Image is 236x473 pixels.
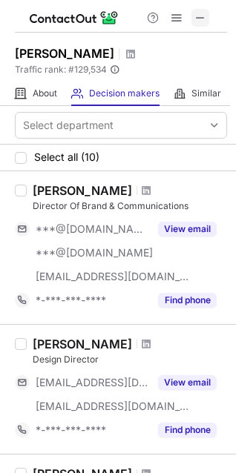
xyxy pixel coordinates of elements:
span: [EMAIL_ADDRESS][DOMAIN_NAME] [36,270,190,283]
div: Select department [23,118,114,133]
img: ContactOut v5.3.10 [30,9,119,27]
div: [PERSON_NAME] [33,337,132,351]
span: [EMAIL_ADDRESS][DOMAIN_NAME] [36,400,190,413]
button: Reveal Button [158,293,217,308]
span: Select all (10) [34,151,99,163]
button: Reveal Button [158,423,217,437]
span: ***@[DOMAIN_NAME] [36,246,153,259]
span: Similar [191,87,221,99]
button: Reveal Button [158,222,217,236]
div: Director Of Brand & Communications [33,199,227,213]
h1: [PERSON_NAME] [15,44,114,62]
span: [EMAIL_ADDRESS][DOMAIN_NAME] [36,376,149,389]
div: Design Director [33,353,227,366]
span: ***@[DOMAIN_NAME] [36,222,149,236]
span: About [33,87,57,99]
span: Traffic rank: # 129,534 [15,64,107,75]
div: [PERSON_NAME] [33,183,132,198]
span: Decision makers [89,87,160,99]
button: Reveal Button [158,375,217,390]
